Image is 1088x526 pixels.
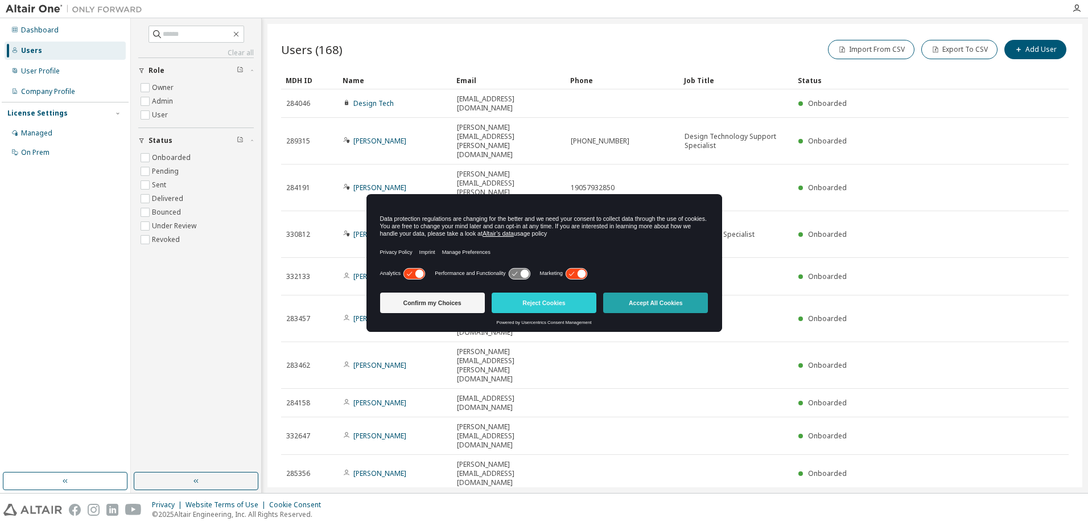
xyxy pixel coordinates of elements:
[571,183,615,192] span: 19057932850
[808,398,847,408] span: Onboarded
[152,178,168,192] label: Sent
[152,151,193,165] label: Onboarded
[353,360,406,370] a: [PERSON_NAME]
[808,272,847,281] span: Onboarded
[353,183,406,192] a: [PERSON_NAME]
[798,71,1009,89] div: Status
[138,128,254,153] button: Status
[457,460,561,487] span: [PERSON_NAME][EMAIL_ADDRESS][DOMAIN_NAME]
[286,361,310,370] span: 283462
[457,347,561,384] span: [PERSON_NAME][EMAIL_ADDRESS][PERSON_NAME][DOMAIN_NAME]
[685,132,788,150] span: Design Technology Support Specialist
[281,42,343,57] span: Users (168)
[138,58,254,83] button: Role
[808,183,847,192] span: Onboarded
[684,71,789,89] div: Job Title
[21,46,42,55] div: Users
[570,71,675,89] div: Phone
[571,137,629,146] span: [PHONE_NUMBER]
[457,394,561,412] span: [EMAIL_ADDRESS][DOMAIN_NAME]
[286,230,310,239] span: 330812
[125,504,142,516] img: youtube.svg
[152,165,181,178] label: Pending
[21,148,50,157] div: On Prem
[353,469,406,478] a: [PERSON_NAME]
[286,99,310,108] span: 284046
[808,431,847,441] span: Onboarded
[237,136,244,145] span: Clear filter
[808,469,847,478] span: Onboarded
[152,192,186,206] label: Delivered
[152,233,182,246] label: Revoked
[21,26,59,35] div: Dashboard
[353,136,406,146] a: [PERSON_NAME]
[808,314,847,323] span: Onboarded
[1004,40,1066,59] button: Add User
[286,71,333,89] div: MDH ID
[353,398,406,408] a: [PERSON_NAME]
[457,94,561,113] span: [EMAIL_ADDRESS][DOMAIN_NAME]
[353,229,406,239] a: [PERSON_NAME]
[456,71,561,89] div: Email
[343,71,447,89] div: Name
[808,229,847,239] span: Onboarded
[152,94,175,108] label: Admin
[269,500,328,509] div: Cookie Consent
[88,504,100,516] img: instagram.svg
[921,40,998,59] button: Export To CSV
[457,170,561,206] span: [PERSON_NAME][EMAIL_ADDRESS][PERSON_NAME][DOMAIN_NAME]
[286,314,310,323] span: 283457
[149,136,172,145] span: Status
[353,314,406,323] a: [PERSON_NAME]
[808,136,847,146] span: Onboarded
[457,422,561,450] span: [PERSON_NAME][EMAIL_ADDRESS][DOMAIN_NAME]
[457,123,561,159] span: [PERSON_NAME][EMAIL_ADDRESS][PERSON_NAME][DOMAIN_NAME]
[21,129,52,138] div: Managed
[808,360,847,370] span: Onboarded
[286,183,310,192] span: 284191
[353,98,394,108] a: Design Tech
[353,431,406,441] a: [PERSON_NAME]
[152,81,176,94] label: Owner
[286,469,310,478] span: 285356
[138,48,254,57] a: Clear all
[353,272,406,281] a: [PERSON_NAME]
[149,66,164,75] span: Role
[828,40,914,59] button: Import From CSV
[808,98,847,108] span: Onboarded
[152,219,199,233] label: Under Review
[286,137,310,146] span: 289315
[186,500,269,509] div: Website Terms of Use
[3,504,62,516] img: altair_logo.svg
[7,109,68,118] div: License Settings
[286,398,310,408] span: 284158
[21,67,60,76] div: User Profile
[237,66,244,75] span: Clear filter
[286,272,310,281] span: 332133
[21,87,75,96] div: Company Profile
[152,108,170,122] label: User
[286,432,310,441] span: 332647
[6,3,148,15] img: Altair One
[69,504,81,516] img: facebook.svg
[152,206,183,219] label: Bounced
[106,504,118,516] img: linkedin.svg
[152,509,328,519] p: © 2025 Altair Engineering, Inc. All Rights Reserved.
[152,500,186,509] div: Privacy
